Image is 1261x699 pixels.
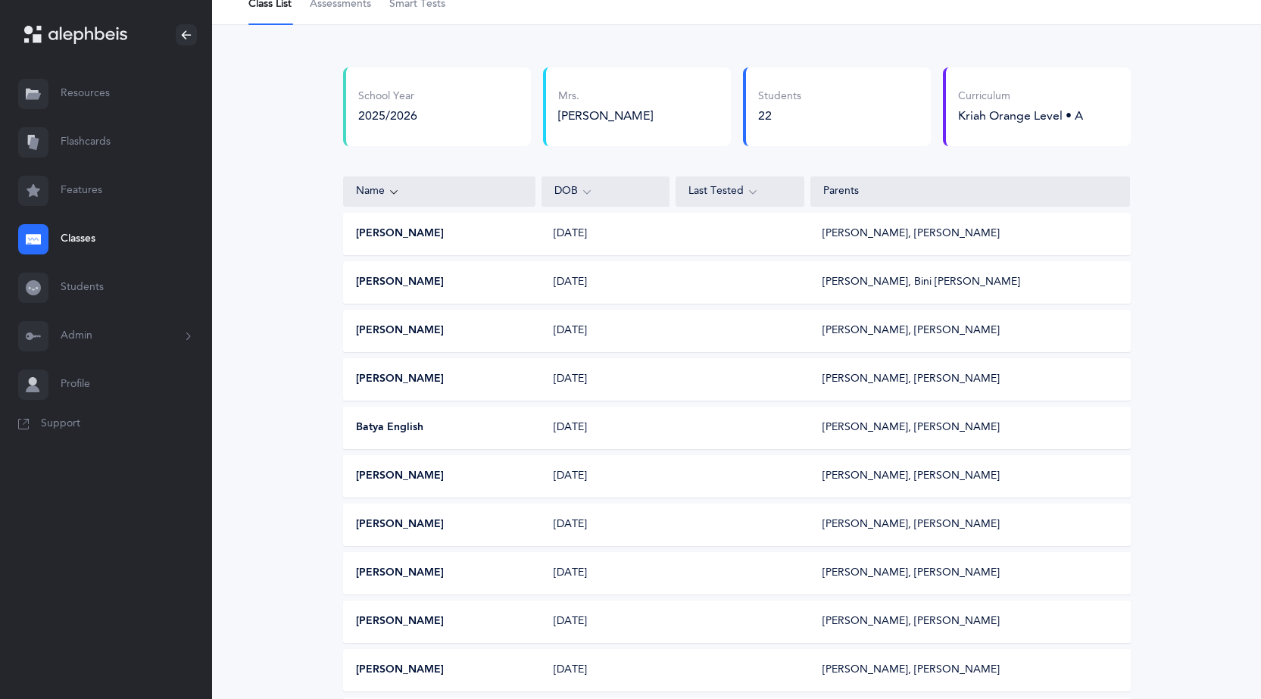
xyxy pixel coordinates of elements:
[823,184,1118,199] div: Parents
[822,469,1000,484] div: [PERSON_NAME], [PERSON_NAME]
[41,417,80,432] span: Support
[822,275,1020,290] div: [PERSON_NAME], Bini [PERSON_NAME]
[822,663,1000,678] div: [PERSON_NAME], [PERSON_NAME]
[822,614,1000,629] div: [PERSON_NAME], [PERSON_NAME]
[356,663,444,678] button: [PERSON_NAME]
[822,517,1000,532] div: [PERSON_NAME], [PERSON_NAME]
[958,108,1083,124] div: Kriah Orange Level • A
[356,566,444,581] button: [PERSON_NAME]
[356,517,444,532] button: [PERSON_NAME]
[356,323,444,339] button: [PERSON_NAME]
[356,420,423,435] button: Batya English
[542,663,670,678] div: [DATE]
[356,183,523,200] div: Name
[542,614,670,629] div: [DATE]
[822,420,1000,435] div: [PERSON_NAME], [PERSON_NAME]
[358,89,417,105] div: School Year
[822,566,1000,581] div: [PERSON_NAME], [PERSON_NAME]
[356,469,444,484] button: [PERSON_NAME]
[542,275,670,290] div: [DATE]
[758,108,801,124] div: 22
[358,108,417,124] div: 2025/2026
[958,89,1083,105] div: Curriculum
[542,372,670,387] div: [DATE]
[542,420,670,435] div: [DATE]
[822,372,1000,387] div: [PERSON_NAME], [PERSON_NAME]
[356,275,444,290] button: [PERSON_NAME]
[356,226,444,242] button: [PERSON_NAME]
[356,614,444,629] button: [PERSON_NAME]
[822,226,1000,242] div: [PERSON_NAME], [PERSON_NAME]
[554,183,657,200] div: DOB
[758,89,801,105] div: Students
[558,108,719,124] div: [PERSON_NAME]
[542,517,670,532] div: [DATE]
[542,226,670,242] div: [DATE]
[542,323,670,339] div: [DATE]
[558,89,719,105] div: Mrs.
[822,323,1000,339] div: [PERSON_NAME], [PERSON_NAME]
[542,469,670,484] div: [DATE]
[542,566,670,581] div: [DATE]
[356,372,444,387] button: [PERSON_NAME]
[688,183,791,200] div: Last Tested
